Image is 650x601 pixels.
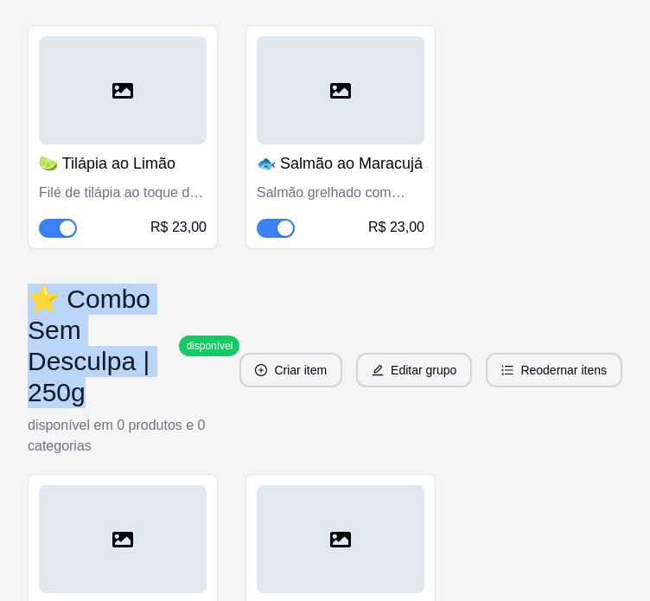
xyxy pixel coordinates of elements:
[239,353,342,387] button: plus-circleCriar item
[39,151,207,176] h4: 🍋‍🟩 Tilápia ao Limão
[150,217,207,238] div: R$ 23,00
[39,182,207,203] div: Filé de tilápia ao toque de limão, com arroz integral, couve-flor no vapor e cenoura fresquinha.
[182,339,236,353] span: disponível
[356,353,472,387] button: editEditar grupo
[257,151,424,176] h4: 🐟 Salmão ao Maracujá
[28,415,239,457] p: disponível em 0 produtos e 0 categorias
[257,182,424,203] div: Salmão grelhado com molho de maracujá leve, servido com arroz integral e brócolis.
[372,364,384,376] span: edit
[368,217,424,238] div: R$ 23,00
[501,364,513,376] span: ordered-list
[255,364,267,376] span: plus-circle
[28,284,172,408] h3: ⭐ Combo Sem Desculpa | 250g
[486,353,622,387] button: ordered-listReodernar itens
